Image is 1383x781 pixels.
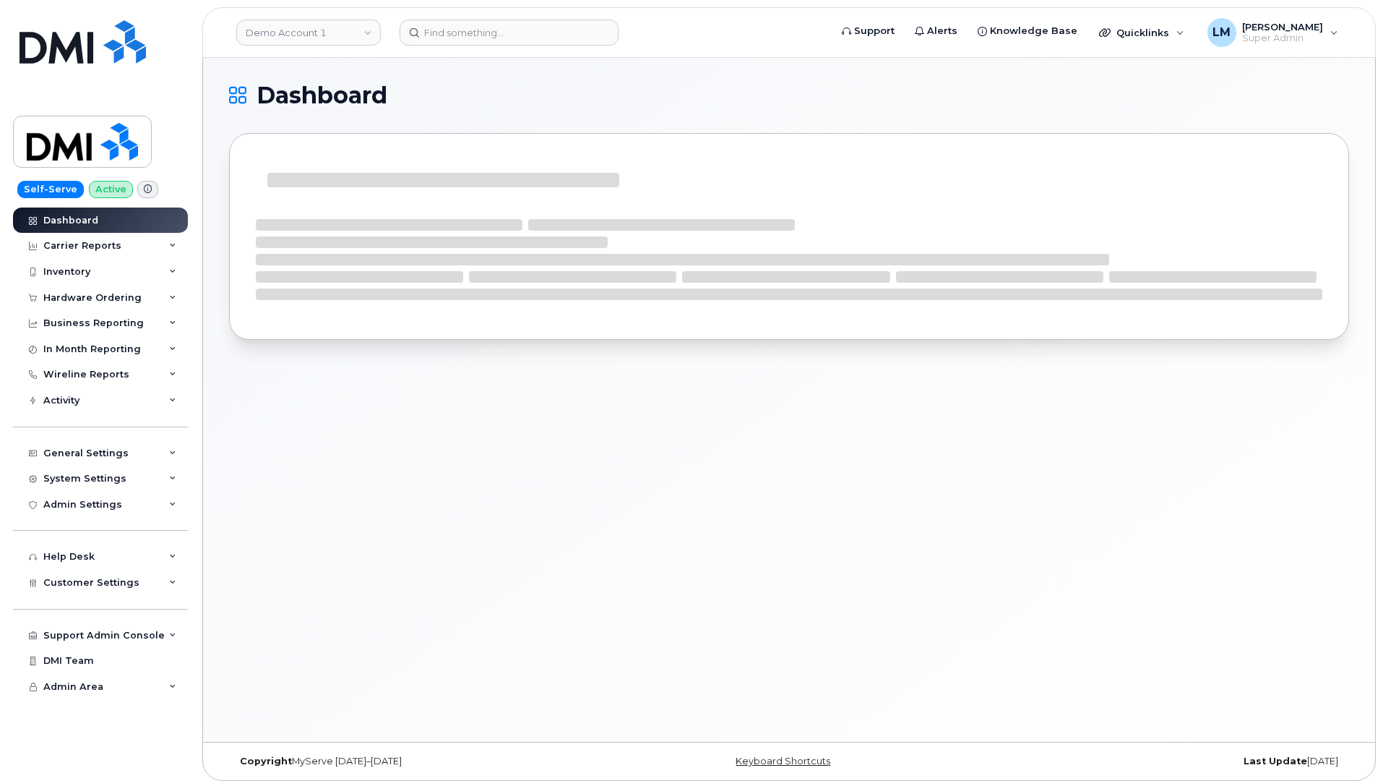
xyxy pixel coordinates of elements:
[240,756,292,767] strong: Copyright
[975,756,1349,767] div: [DATE]
[1244,756,1307,767] strong: Last Update
[736,756,830,767] a: Keyboard Shortcuts
[229,756,603,767] div: MyServe [DATE]–[DATE]
[257,85,387,106] span: Dashboard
